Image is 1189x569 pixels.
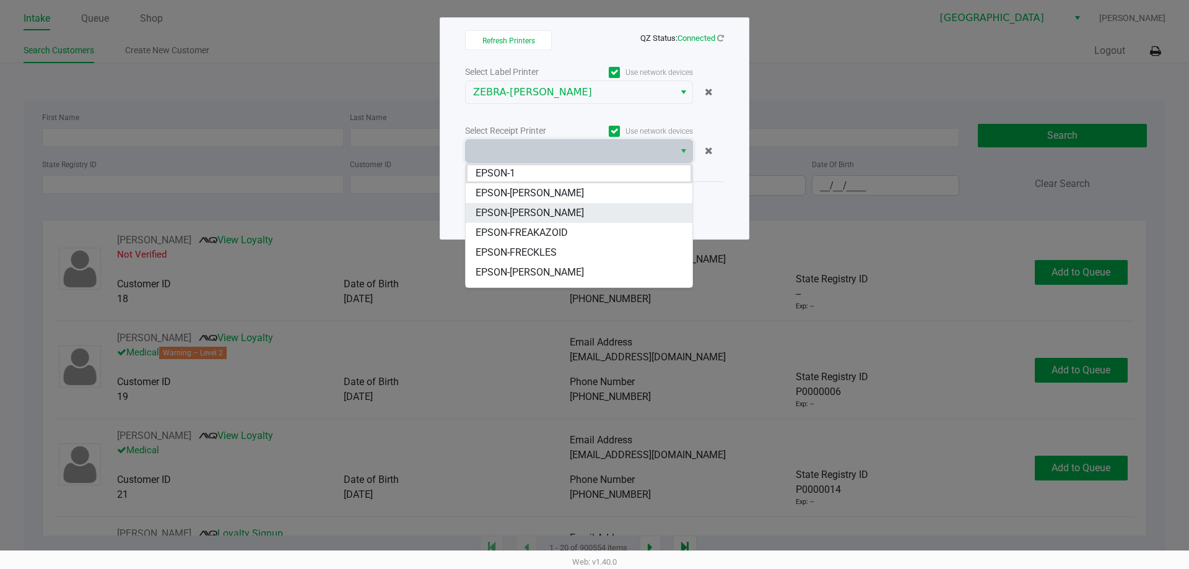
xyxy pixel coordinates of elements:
span: EPSON-[PERSON_NAME] [476,206,584,220]
span: EPSON-FREAKAZOID [476,225,568,240]
span: EPSON-1 [476,166,515,181]
span: Connected [677,33,715,43]
label: Use network devices [579,126,693,137]
span: EPSON-[PERSON_NAME] [476,285,584,300]
div: Select Receipt Printer [465,124,579,137]
span: EPSON-[PERSON_NAME] [476,265,584,280]
span: EPSON-[PERSON_NAME] [476,186,584,201]
span: ZEBRA-[PERSON_NAME] [473,85,667,100]
button: Refresh Printers [465,30,552,50]
span: Web: v1.40.0 [572,557,617,567]
span: QZ Status: [640,33,724,43]
div: Select Label Printer [465,66,579,79]
span: EPSON-FRECKLES [476,245,557,260]
span: Refresh Printers [482,37,535,45]
button: Select [674,81,692,103]
label: Use network devices [579,67,693,78]
button: Select [674,140,692,162]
